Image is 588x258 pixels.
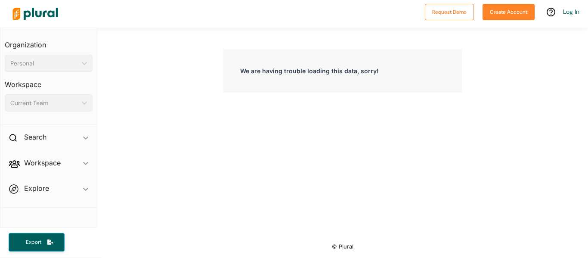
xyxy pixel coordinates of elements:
button: Export [9,233,65,252]
div: Current Team [10,99,78,108]
div: Personal [10,59,78,68]
div: We are having trouble loading this data, sorry! [223,49,462,93]
small: © Plural [332,243,353,250]
a: Create Account [483,7,535,16]
button: Request Demo [425,4,474,20]
a: Request Demo [425,7,474,16]
button: Create Account [483,4,535,20]
a: Log In [563,8,579,16]
span: Export [20,239,47,246]
h3: Organization [5,32,93,51]
h3: Workspace [5,72,93,91]
h2: Search [24,132,46,142]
